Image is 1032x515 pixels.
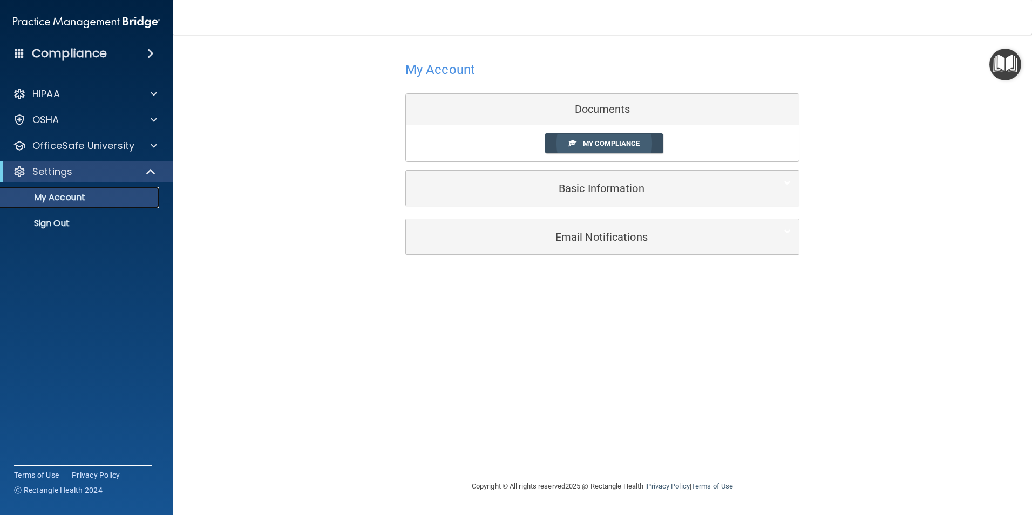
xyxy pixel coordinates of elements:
[583,139,640,147] span: My Compliance
[72,470,120,480] a: Privacy Policy
[7,192,154,203] p: My Account
[414,225,791,249] a: Email Notifications
[13,87,157,100] a: HIPAA
[13,165,157,178] a: Settings
[845,438,1019,482] iframe: Drift Widget Chat Controller
[14,470,59,480] a: Terms of Use
[13,11,160,33] img: PMB logo
[414,176,791,200] a: Basic Information
[405,469,799,504] div: Copyright © All rights reserved 2025 @ Rectangle Health | |
[406,94,799,125] div: Documents
[989,49,1021,80] button: Open Resource Center
[7,218,154,229] p: Sign Out
[414,231,758,243] h5: Email Notifications
[32,87,60,100] p: HIPAA
[32,139,134,152] p: OfficeSafe University
[647,482,689,490] a: Privacy Policy
[32,113,59,126] p: OSHA
[691,482,733,490] a: Terms of Use
[32,165,72,178] p: Settings
[405,63,475,77] h4: My Account
[414,182,758,194] h5: Basic Information
[13,139,157,152] a: OfficeSafe University
[14,485,103,496] span: Ⓒ Rectangle Health 2024
[13,113,157,126] a: OSHA
[32,46,107,61] h4: Compliance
